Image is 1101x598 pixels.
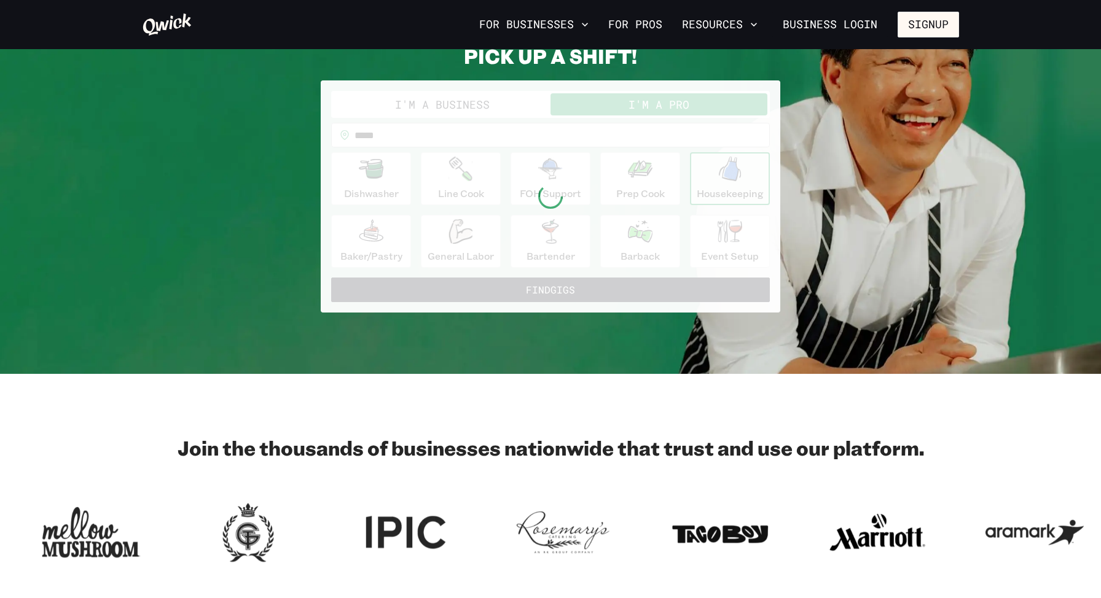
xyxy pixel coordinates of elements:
a: For Pros [603,14,667,35]
button: For Businesses [474,14,594,35]
a: Business Login [772,12,888,37]
img: Logo for Aramark [985,499,1084,565]
img: Logo for Georgian Terrace [199,499,297,565]
h2: Join the thousands of businesses nationwide that trust and use our platform. [142,435,959,460]
h2: PICK UP A SHIFT! [321,44,780,68]
img: Logo for Marriott [828,499,927,565]
img: Logo for Rosemary's Catering [514,499,612,565]
button: Signup [898,12,959,37]
img: Logo for Mellow Mushroom [42,499,140,565]
button: Resources [677,14,762,35]
img: Logo for Taco Boy [671,499,769,565]
img: Logo for IPIC [356,499,455,565]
